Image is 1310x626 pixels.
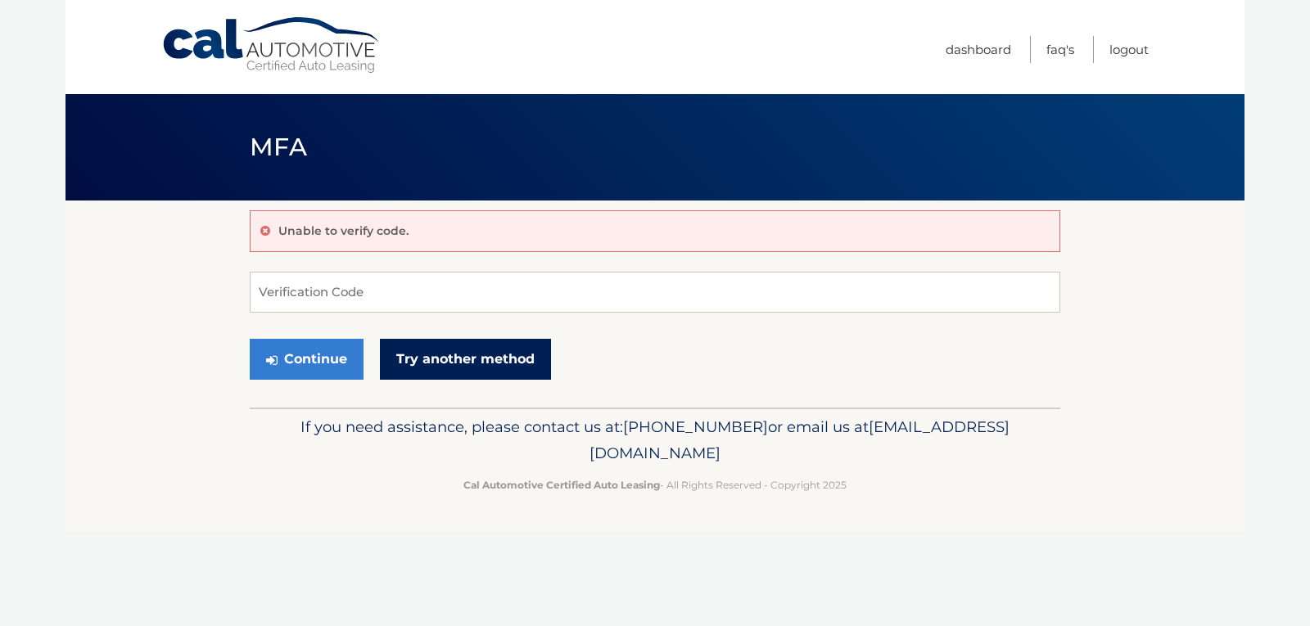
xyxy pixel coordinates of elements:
span: MFA [250,132,307,162]
p: Unable to verify code. [278,223,409,238]
a: Dashboard [946,36,1011,63]
p: - All Rights Reserved - Copyright 2025 [260,476,1050,493]
a: Logout [1109,36,1149,63]
button: Continue [250,339,364,380]
a: Try another method [380,339,551,380]
span: [PHONE_NUMBER] [623,417,768,436]
span: [EMAIL_ADDRESS][DOMAIN_NAME] [589,417,1010,462]
p: If you need assistance, please contact us at: or email us at [260,414,1050,466]
input: Verification Code [250,272,1060,313]
a: FAQ's [1046,36,1074,63]
strong: Cal Automotive Certified Auto Leasing [463,479,660,491]
a: Cal Automotive [161,16,382,74]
